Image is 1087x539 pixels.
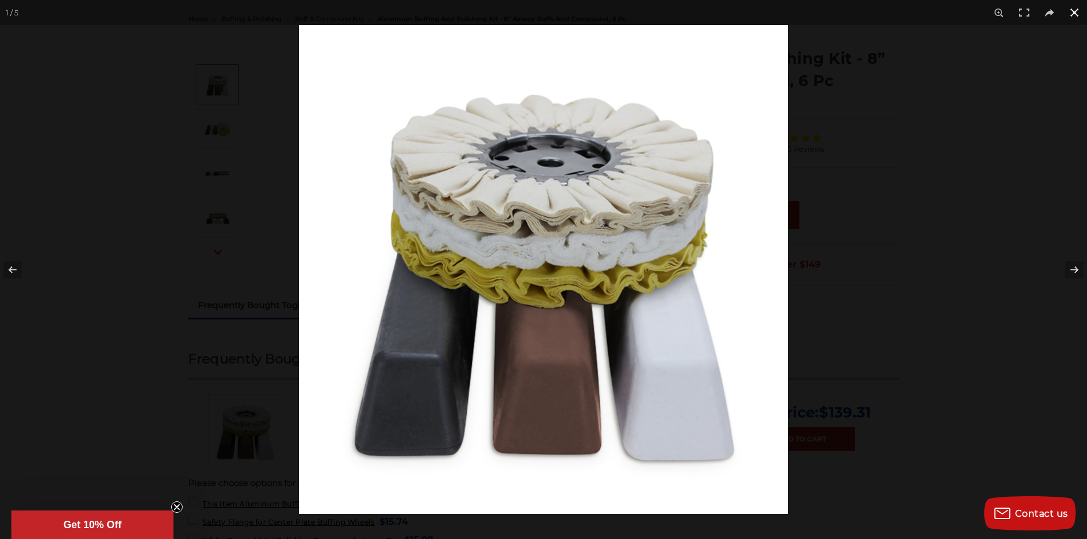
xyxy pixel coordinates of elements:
div: Get 10% OffClose teaser [11,510,173,539]
button: Contact us [984,496,1076,530]
img: Aluminum_Airway_Buffing_Kit_8_Inch__31204.1634320085.jpg [299,25,788,514]
button: Next (arrow right) [1047,241,1087,298]
span: Contact us [1015,508,1068,519]
button: Close teaser [171,501,183,513]
span: Get 10% Off [63,519,122,530]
